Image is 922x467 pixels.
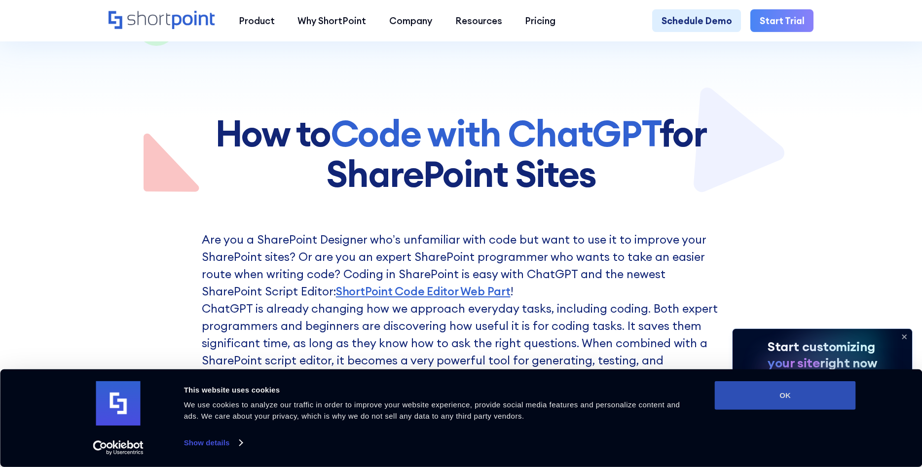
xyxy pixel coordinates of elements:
[514,9,567,33] a: Pricing
[443,9,514,33] a: Resources
[525,14,555,28] div: Pricing
[184,384,693,396] div: This website uses cookies
[184,435,242,450] a: Show details
[239,14,275,28] div: Product
[109,11,216,31] a: Home
[202,231,720,421] p: Are you a SharePoint Designer who’s unfamiliar with code but want to use it to improve your Share...
[184,113,738,194] h1: How to for SharePoint Sites
[652,9,741,33] a: Schedule Demo
[75,440,161,455] a: Usercentrics Cookiebot - opens in a new window
[96,381,141,426] img: logo
[184,400,680,420] span: We use cookies to analyze our traffic in order to improve your website experience, provide social...
[750,9,813,33] a: Start Trial
[227,9,286,33] a: Product
[378,9,444,33] a: Company
[297,14,366,28] div: Why ShortPoint
[331,109,660,156] span: Code with ChatGPT
[389,14,432,28] div: Company
[715,381,856,410] button: OK
[336,284,511,298] a: ShortPoint Code Editor Web Part
[286,9,378,33] a: Why ShortPoint
[455,14,502,28] div: Resources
